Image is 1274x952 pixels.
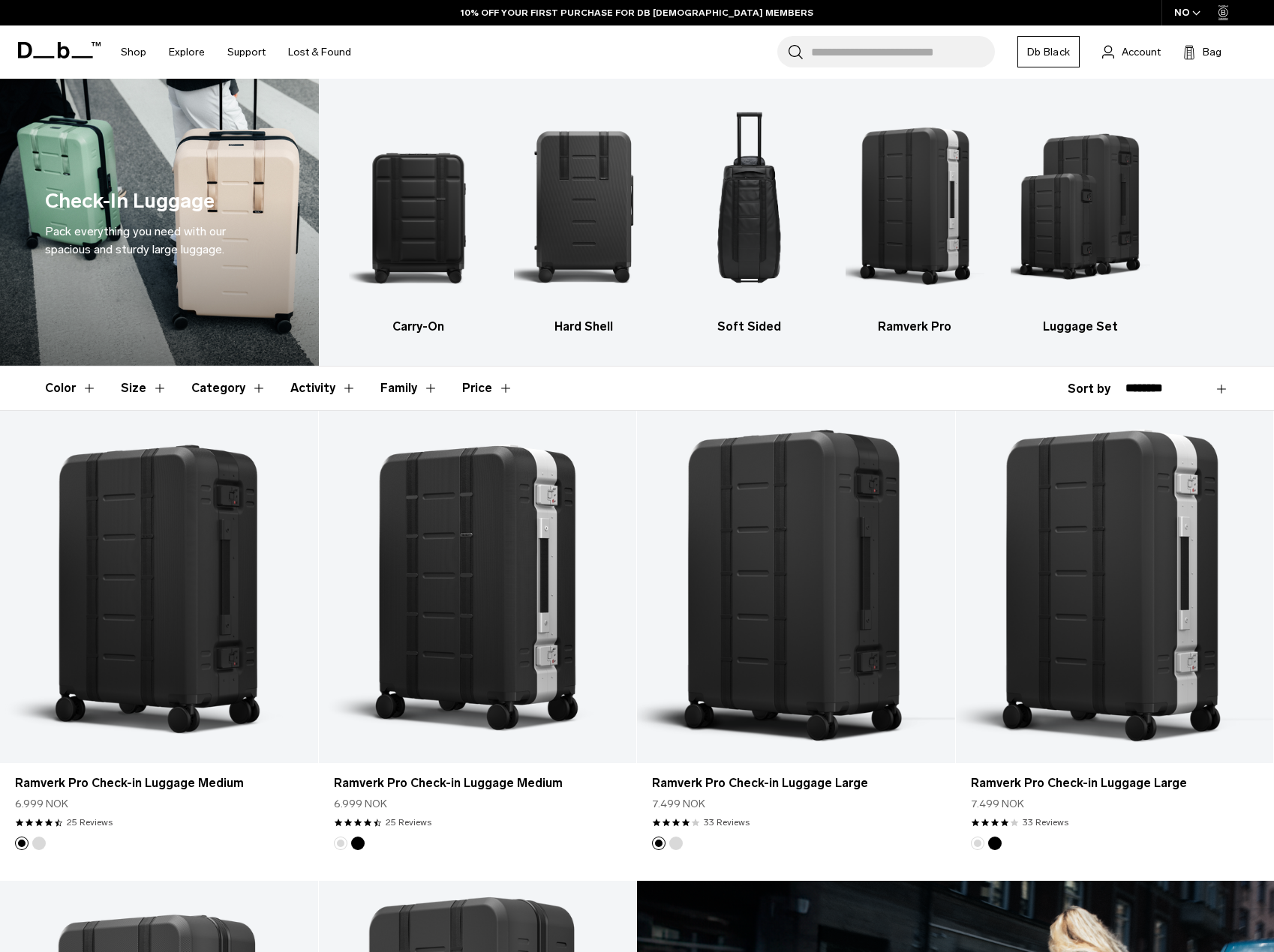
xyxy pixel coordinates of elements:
a: 25 reviews [386,816,431,829]
a: Ramverk Pro Check-in Luggage Medium [319,411,637,764]
h3: Hard Shell [514,318,654,336]
span: 7.499 NOK [971,796,1024,812]
span: 7.499 NOK [652,796,705,812]
button: Silver [669,837,683,850]
a: Db Carry-On [349,101,488,336]
button: Toggle Filter [290,367,356,410]
img: Db [349,101,488,310]
a: 25 reviews [67,816,113,829]
a: Db Hard Shell [514,101,654,336]
button: Black Out [15,837,29,850]
button: Black Out [351,837,365,850]
button: Black Out [652,837,666,850]
h3: Soft Sided [680,318,819,336]
h3: Luggage Set [1011,318,1150,336]
a: Ramverk Pro Check-in Luggage Large [652,774,940,792]
a: 33 reviews [1023,816,1068,829]
button: Toggle Price [462,367,513,410]
button: Toggle Filter [380,367,438,410]
span: Account [1122,44,1161,60]
span: Pack everything you need with our spacious and sturdy large luggage. [45,224,226,256]
a: Db Luggage Set [1011,101,1150,336]
button: Toggle Filter [191,367,266,410]
a: Support [227,25,266,79]
img: Db [1011,101,1150,310]
img: Db [680,101,819,310]
a: Db Ramverk Pro [846,101,985,336]
h3: Ramverk Pro [846,318,985,336]
li: 3 / 5 [680,101,819,336]
button: Toggle Filter [45,367,97,410]
li: 5 / 5 [1011,101,1150,336]
span: 6.999 NOK [334,796,387,812]
a: 10% OFF YOUR FIRST PURCHASE FOR DB [DEMOGRAPHIC_DATA] MEMBERS [461,6,813,19]
h1: Check-In Luggage [45,186,215,217]
a: Db Soft Sided [680,101,819,336]
a: Ramverk Pro Check-in Luggage Medium [334,774,622,792]
a: Explore [169,25,205,79]
span: 6.999 NOK [15,796,68,812]
li: 2 / 5 [514,101,654,336]
a: Lost & Found [288,25,351,79]
a: Ramverk Pro Check-in Luggage Large [956,411,1274,764]
button: Silver [971,837,984,850]
button: Toggle Filter [121,367,167,410]
a: Ramverk Pro Check-in Luggage Large [637,411,955,764]
a: Account [1102,43,1161,61]
li: 4 / 5 [846,101,985,336]
h3: Carry-On [349,318,488,336]
a: Ramverk Pro Check-in Luggage Large [971,774,1259,792]
li: 1 / 5 [349,101,488,336]
span: Bag [1203,44,1221,60]
a: 33 reviews [704,816,750,829]
button: Bag [1183,43,1221,61]
a: Ramverk Pro Check-in Luggage Medium [15,774,303,792]
img: Db [514,101,654,310]
nav: Main Navigation [110,25,362,79]
button: Silver [32,837,46,850]
a: Shop [121,25,146,79]
button: Silver [334,837,347,850]
button: Black Out [988,837,1002,850]
a: Db Black [1017,36,1080,67]
img: Db [846,101,985,310]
